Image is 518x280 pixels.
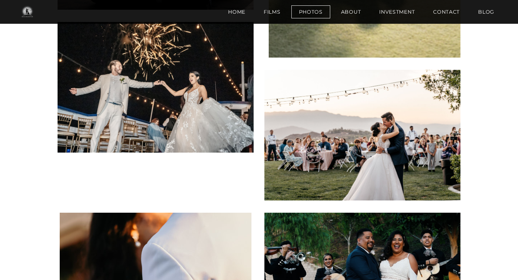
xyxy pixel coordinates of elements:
a: Photos [291,5,330,18]
a: Home [221,5,253,18]
img: Picture [58,22,254,153]
a: About [333,5,369,18]
img: One in a Million Films | Los Angeles Wedding Videographer [14,5,40,19]
a: BLOG [471,5,502,18]
a: Investment [372,5,422,18]
img: Picture [264,70,460,200]
a: Contact [426,5,467,18]
a: Films [256,5,288,18]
